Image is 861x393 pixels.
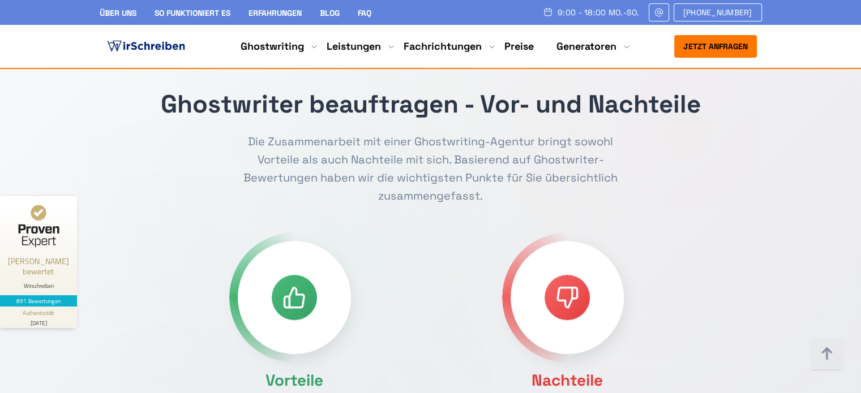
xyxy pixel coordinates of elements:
[100,8,136,18] a: Über uns
[105,38,187,55] img: logo ghostwriter-österreich
[233,132,629,205] p: Die Zusammenarbeit mit einer Ghostwriting-Agentur bringt sowohl Vorteile als auch Nachteile mit s...
[204,372,385,388] h3: Vorteile
[358,8,371,18] a: FAQ
[810,337,844,371] img: button top
[477,372,658,388] h3: Nachteile
[558,8,640,17] span: 9:00 - 18:00 Mo.-So.
[674,35,757,58] button: Jetzt anfragen
[404,40,482,53] a: Fachrichtungen
[654,8,664,17] img: Email
[327,40,381,53] a: Leistungen
[5,317,72,326] div: [DATE]
[556,40,616,53] a: Generatoren
[320,8,340,18] a: Blog
[674,3,762,21] a: [PHONE_NUMBER]
[249,8,302,18] a: Erfahrungen
[155,8,230,18] a: So funktioniert es
[241,40,304,53] a: Ghostwriting
[683,8,752,17] span: [PHONE_NUMBER]
[543,7,553,16] img: Schedule
[23,309,55,317] div: Authentizität
[102,89,759,119] h2: Ghostwriter beauftragen - Vor- und Nachteile
[5,282,72,290] div: Wirschreiben
[504,40,534,53] a: Preise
